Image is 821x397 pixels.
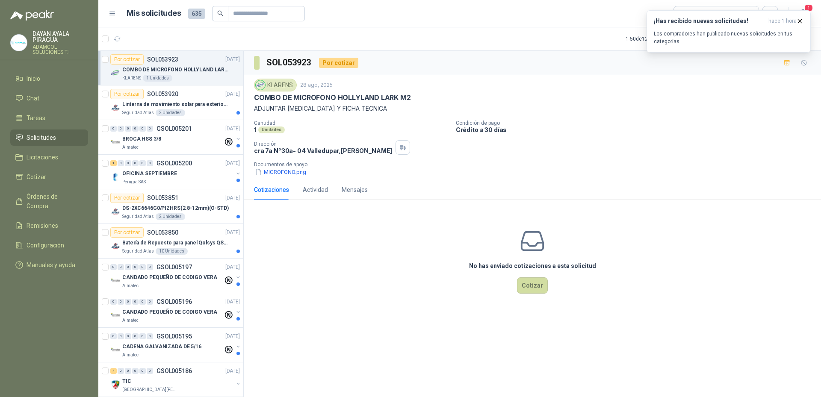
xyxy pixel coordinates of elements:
p: [DATE] [225,229,240,237]
p: SOL053923 [147,56,178,62]
img: Company Logo [110,68,121,78]
div: 0 [118,126,124,132]
p: [DATE] [225,90,240,98]
div: Todas [679,9,697,18]
div: 10 Unidades [156,248,188,255]
p: Los compradores han publicado nuevas solicitudes en tus categorías. [654,30,803,45]
div: 0 [139,160,146,166]
button: 1 [795,6,811,21]
img: Company Logo [110,137,121,147]
div: 0 [147,368,153,374]
p: [DATE] [225,332,240,341]
h1: Mis solicitudes [127,7,181,20]
div: KLARENS [254,79,297,91]
p: ADJUNTAR [MEDICAL_DATA] Y FICHA TECNICA [254,104,811,113]
p: Cantidad [254,120,449,126]
div: 0 [118,368,124,374]
div: 0 [125,264,131,270]
a: 0 0 0 0 0 0 GSOL005201[DATE] Company LogoBROCA HSS 3/8Almatec [110,124,242,151]
div: 0 [118,160,124,166]
p: COMBO DE MICROFONO HOLLYLAND LARK M2 [122,66,229,74]
a: 0 0 0 0 0 0 GSOL005197[DATE] Company LogoCANDADO PEQUEÑO DE CODIGO VERAAlmatec [110,262,242,289]
h3: SOL053923 [266,56,312,69]
p: DAYAN AYALA PIRAGUA [32,31,88,43]
div: 0 [132,299,139,305]
p: [DATE] [225,263,240,271]
p: Seguridad Atlas [122,109,154,116]
a: 0 0 0 0 0 0 GSOL005196[DATE] Company LogoCANDADO PEQUEÑO DE CODIGO VERAAlmatec [110,297,242,324]
img: Company Logo [110,345,121,355]
div: 0 [132,368,139,374]
p: GSOL005195 [157,333,192,339]
p: CANDADO PEQUEÑO DE CODIGO VERA [122,273,217,282]
span: 635 [188,9,205,19]
button: Cotizar [517,277,548,294]
a: Por cotizarSOL053923[DATE] Company LogoCOMBO DE MICROFONO HOLLYLAND LARK M2KLARENS1 Unidades [98,51,243,85]
p: GSOL005201 [157,126,192,132]
a: Licitaciones [10,149,88,165]
div: 0 [132,264,139,270]
p: GSOL005186 [157,368,192,374]
p: CADENA GALVANIZADA DE 5/16 [122,343,201,351]
a: Órdenes de Compra [10,188,88,214]
img: Company Logo [11,35,27,51]
div: 0 [132,333,139,339]
div: 0 [118,299,124,305]
div: 0 [125,333,131,339]
div: 0 [110,333,117,339]
div: Unidades [258,126,285,133]
div: 4 [110,368,117,374]
div: 1 Unidades [143,75,172,82]
img: Company Logo [110,241,121,251]
a: Cotizar [10,169,88,185]
p: GSOL005200 [157,160,192,166]
p: [DATE] [225,56,240,64]
p: 1 [254,126,257,133]
div: 0 [118,264,124,270]
span: Licitaciones [27,153,58,162]
span: Manuales y ayuda [27,260,75,270]
span: Cotizar [27,172,46,182]
a: Inicio [10,71,88,87]
img: Company Logo [110,172,121,182]
p: SOL053920 [147,91,178,97]
span: Solicitudes [27,133,56,142]
span: Órdenes de Compra [27,192,80,211]
a: Configuración [10,237,88,253]
div: 0 [147,160,153,166]
p: ADAMCOL SOLUCIONES T.I [32,44,88,55]
p: KLARENS [122,75,141,82]
div: 0 [125,368,131,374]
div: 0 [139,368,146,374]
a: 0 0 0 0 0 0 GSOL005195[DATE] Company LogoCADENA GALVANIZADA DE 5/16Almatec [110,331,242,359]
div: 0 [139,299,146,305]
span: hace 1 hora [768,18,797,25]
h3: No has enviado cotizaciones a esta solicitud [469,261,596,271]
img: Company Logo [110,379,121,390]
p: Almatec [122,282,139,289]
p: Crédito a 30 días [456,126,818,133]
div: 0 [147,333,153,339]
img: Logo peakr [10,10,54,21]
span: Tareas [27,113,45,123]
p: [DATE] [225,367,240,375]
span: Chat [27,94,39,103]
p: cra 7a N°30a- 04 Valledupar , [PERSON_NAME] [254,147,392,154]
p: TIC [122,377,131,385]
span: search [217,10,223,16]
div: Por cotizar [110,227,144,238]
p: Seguridad Atlas [122,248,154,255]
p: GSOL005197 [157,264,192,270]
img: Company Logo [110,206,121,217]
a: Manuales y ayuda [10,257,88,273]
p: Perugia SAS [122,179,146,185]
a: Por cotizarSOL053851[DATE] Company LogoDS-2XC6646G0/PIZHRS(2.8-12mm)(O-STD)Seguridad Atlas2 Unidades [98,189,243,224]
p: OFICINA SEPTIEMBRE [122,170,177,178]
p: Almatec [122,144,139,151]
span: Configuración [27,241,64,250]
p: [GEOGRAPHIC_DATA][PERSON_NAME] [122,386,176,393]
div: 0 [110,299,117,305]
p: Almatec [122,317,139,324]
a: 1 0 0 0 0 0 GSOL005200[DATE] Company LogoOFICINA SEPTIEMBREPerugia SAS [110,158,242,185]
div: 0 [118,333,124,339]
